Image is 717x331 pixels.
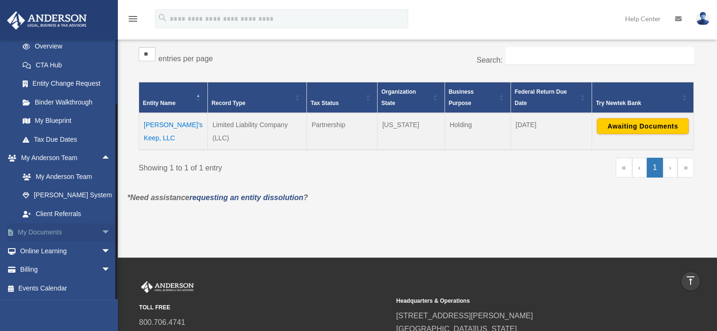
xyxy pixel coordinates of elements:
[7,279,125,298] a: Events Calendar
[477,56,503,64] label: Search:
[127,194,308,202] em: *Need assistance ?
[4,11,90,30] img: Anderson Advisors Platinum Portal
[212,100,246,106] span: Record Type
[596,97,679,109] div: Try Newtek Bank
[139,158,409,175] div: Showing 1 to 1 of 1 entry
[311,100,339,106] span: Tax Status
[190,194,304,202] a: requesting an entity dissolution
[647,158,663,178] a: 1
[13,167,125,186] a: My Anderson Team
[445,82,511,113] th: Business Purpose: Activate to sort
[127,16,139,24] a: menu
[13,186,125,205] a: [PERSON_NAME] System
[7,223,125,242] a: My Documentsarrow_drop_down
[306,113,377,150] td: Partnership
[696,12,710,25] img: User Pic
[445,113,511,150] td: Holding
[511,113,592,150] td: [DATE]
[592,82,693,113] th: Try Newtek Bank : Activate to sort
[13,130,120,149] a: Tax Due Dates
[632,158,647,178] a: Previous
[207,113,306,150] td: Limited Liability Company (LLC)
[139,318,185,326] a: 800.706.4741
[616,158,632,178] a: First
[449,89,474,106] span: Business Purpose
[139,303,389,313] small: TOLL FREE
[306,82,377,113] th: Tax Status: Activate to sort
[511,82,592,113] th: Federal Return Due Date: Activate to sort
[13,74,120,93] a: Entity Change Request
[127,13,139,24] i: menu
[13,37,115,56] a: Overview
[13,56,120,74] a: CTA Hub
[7,260,125,279] a: Billingarrow_drop_down
[143,100,175,106] span: Entity Name
[101,242,120,261] span: arrow_drop_down
[157,13,168,23] i: search
[13,93,120,112] a: Binder Walkthrough
[396,312,533,320] a: [STREET_ADDRESS][PERSON_NAME]
[677,158,694,178] a: Last
[681,271,701,291] a: vertical_align_top
[13,112,120,130] a: My Blueprint
[101,223,120,242] span: arrow_drop_down
[139,82,208,113] th: Entity Name: Activate to invert sorting
[377,113,445,150] td: [US_STATE]
[101,149,120,168] span: arrow_drop_up
[7,242,125,260] a: Online Learningarrow_drop_down
[13,204,125,223] a: Client Referrals
[158,55,213,63] label: entries per page
[101,260,120,280] span: arrow_drop_down
[139,113,208,150] td: [PERSON_NAME]'s Keep, LLC
[381,89,416,106] span: Organization State
[597,118,689,134] button: Awaiting Documents
[515,89,567,106] span: Federal Return Due Date
[377,82,445,113] th: Organization State: Activate to sort
[7,149,125,168] a: My Anderson Teamarrow_drop_up
[663,158,677,178] a: Next
[207,82,306,113] th: Record Type: Activate to sort
[396,296,646,306] small: Headquarters & Operations
[685,275,696,286] i: vertical_align_top
[139,281,196,293] img: Anderson Advisors Platinum Portal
